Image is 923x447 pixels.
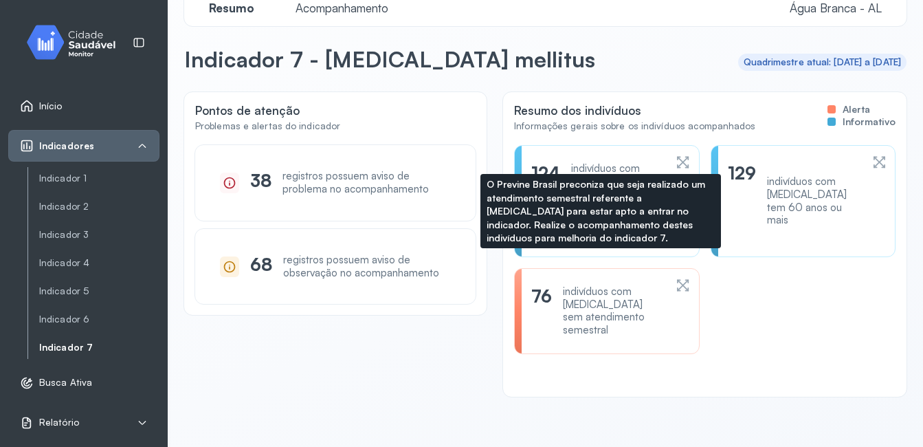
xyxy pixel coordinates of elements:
[39,342,159,353] a: Indicador 7
[184,45,595,73] p: Indicador 7 - [MEDICAL_DATA] mellitus
[39,229,159,241] a: Indicador 3
[39,170,159,187] a: Indicador 1
[14,22,138,63] img: monitor.svg
[39,314,159,325] a: Indicador 6
[250,254,272,280] div: 68
[195,103,340,118] div: Pontos de atenção
[790,1,882,15] span: Água Branca - AL
[39,283,159,300] a: Indicador 5
[195,1,268,15] a: Resumo
[39,377,92,389] span: Busca Ativa
[282,1,402,15] a: Acompanhamento
[195,120,340,132] div: Problemas e alertas do indicador
[39,140,94,152] span: Indicadores
[250,170,271,196] div: 38
[39,254,159,272] a: Indicador 4
[531,162,559,240] div: 124
[20,99,148,113] a: Início
[39,285,159,297] a: Indicador 5
[843,116,896,128] span: Informativo
[39,100,63,112] span: Início
[728,162,756,240] div: 129
[563,285,665,337] div: indivíduos com [MEDICAL_DATA] sem atendimento semestral
[201,1,263,15] span: Resumo
[843,103,870,116] span: Alerta
[39,339,159,356] a: Indicador 7
[39,201,159,212] a: Indicador 2
[39,417,79,428] span: Relatório
[39,198,159,215] a: Indicador 2
[571,162,665,240] div: indivíduos com [MEDICAL_DATA] solicitaram hemoglobina glicada no semestre
[744,56,902,68] div: Quadrimestre atual: [DATE] a [DATE]
[39,173,159,184] a: Indicador 1
[514,103,896,145] div: Resumo dos indivíduos
[287,1,397,15] span: Acompanhamento
[195,103,476,145] div: Pontos de atenção
[39,257,159,269] a: Indicador 4
[39,226,159,243] a: Indicador 3
[531,285,552,337] div: 76
[20,376,148,390] a: Busca Ativa
[282,170,451,196] div: registros possuem aviso de problema no acompanhamento
[767,175,861,227] div: indivíduos com [MEDICAL_DATA] tem 60 anos ou mais
[514,103,755,118] div: Resumo dos indivíduos
[39,311,159,328] a: Indicador 6
[283,254,451,280] div: registros possuem aviso de observação no acompanhamento
[514,120,755,132] div: Informações gerais sobre os indivíduos acompanhados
